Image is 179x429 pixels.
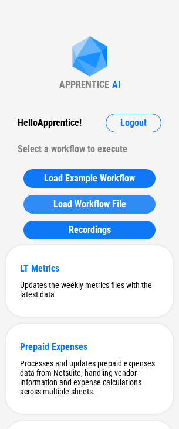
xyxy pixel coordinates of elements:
[18,114,82,132] div: Hello Apprentice !
[20,263,159,274] div: LT Metrics
[23,169,156,188] button: Load Example Workflow
[106,114,161,132] button: Logout
[120,118,147,128] span: Logout
[23,221,156,239] button: Recordings
[66,36,113,79] img: Apprentice AI
[69,225,111,235] span: Recordings
[53,200,126,209] span: Load Workflow File
[112,79,120,90] div: AI
[23,195,156,214] button: Load Workflow File
[59,79,109,90] div: APPRENTICE
[20,341,159,352] div: Prepaid Expenses
[20,280,159,299] div: Updates the weekly metrics files with the latest data
[18,140,161,159] div: Select a workflow to execute
[20,359,159,396] div: Processes and updates prepaid expenses data from Netsuite, handling vendor information and expens...
[44,174,135,183] span: Load Example Workflow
